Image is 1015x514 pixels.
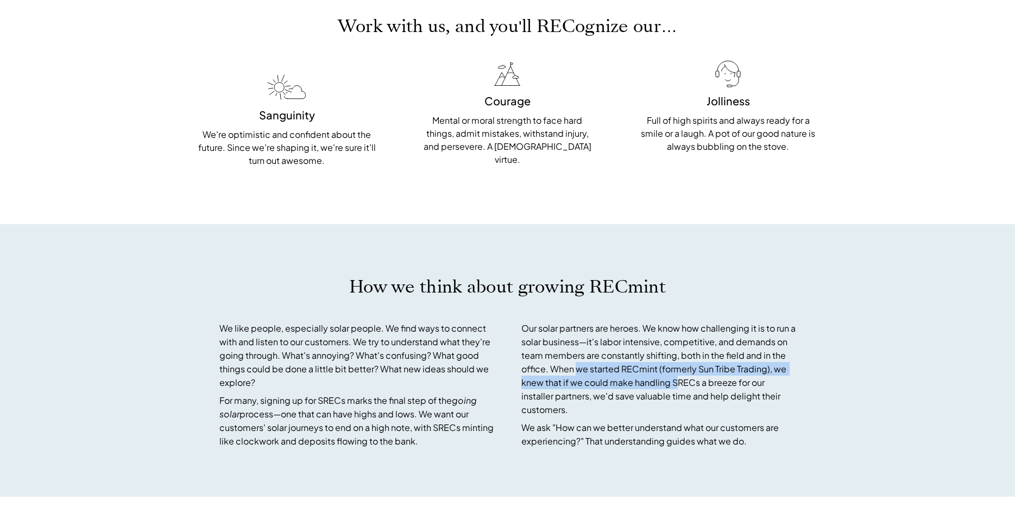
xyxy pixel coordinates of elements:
p: How we think about growing RECmint [198,276,817,297]
p: Mental or moral strength to face hard things, admit mistakes, withstand injury, and persevere. A ... [419,114,596,166]
p: Our solar partners are heroes. We know how challenging it is to run a solar business—it's labor i... [521,321,796,416]
p: We ask "How can we better understand what our customers are experiencing?" That understanding gui... [521,421,796,448]
p: Work with us, and you'll RECognize our… [198,16,817,36]
p: We're optimistic and confident about the future. Since we're shaping it, we're sure it'll turn ou... [198,128,376,167]
p: Courage [419,94,596,107]
p: Jolliness [639,94,817,107]
p: Full of high spirits and always ready for a smile or a laugh. A pot of our good nature is always ... [639,114,817,153]
p: We like people, especially solar people. We find ways to connect with and listen to our customers... [219,321,494,389]
p: Sanguinity [198,109,376,122]
p: For many, signing up for SRECs marks the final step of the process—one that can have highs and lo... [219,394,494,448]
